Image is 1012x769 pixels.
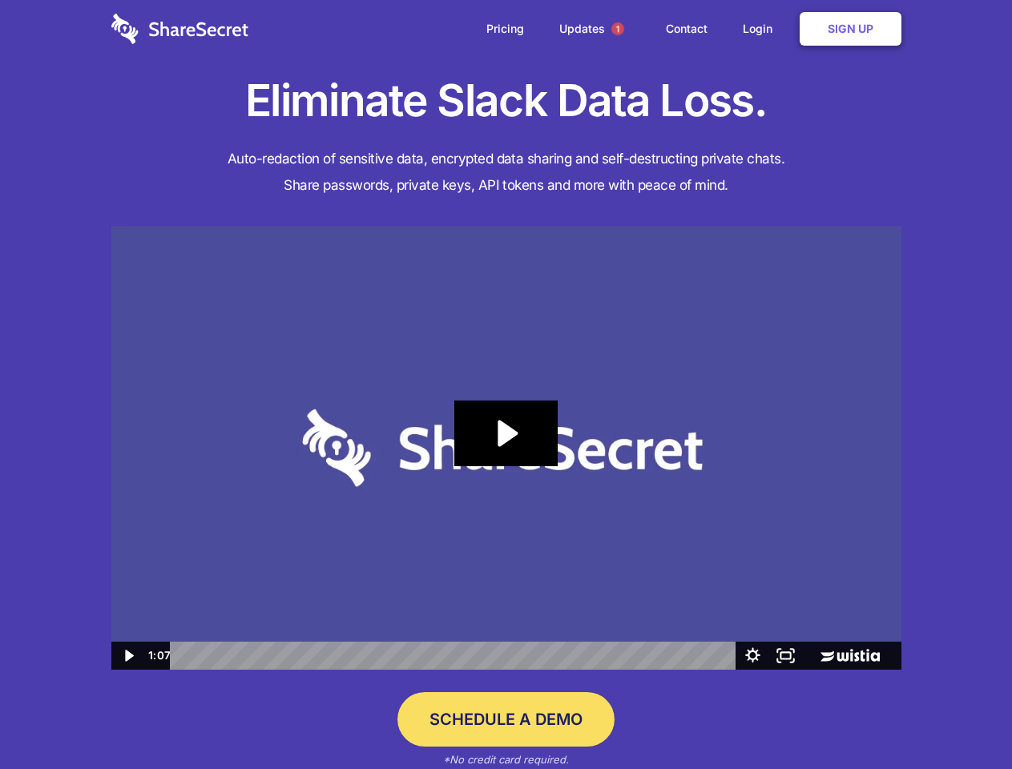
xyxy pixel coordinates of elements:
a: Pricing [470,4,540,54]
a: Schedule a Demo [397,692,615,747]
button: Play Video: Sharesecret Slack Extension [454,401,557,466]
img: logo-wordmark-white-trans-d4663122ce5f474addd5e946df7df03e33cb6a1c49d2221995e7729f52c070b2.svg [111,14,248,44]
button: Show settings menu [736,642,769,670]
img: Sharesecret [111,226,901,670]
a: Contact [650,4,724,54]
span: 1 [611,22,624,35]
a: Wistia Logo -- Learn More [802,642,901,670]
button: Fullscreen [769,642,802,670]
a: Sign Up [800,12,901,46]
iframe: Drift Widget Chat Controller [932,689,993,750]
em: *No credit card required. [443,753,569,766]
a: Login [727,4,796,54]
button: Play Video [111,642,144,670]
h1: Eliminate Slack Data Loss. [111,72,901,130]
h4: Auto-redaction of sensitive data, encrypted data sharing and self-destructing private chats. Shar... [111,146,901,199]
div: Playbar [183,642,728,670]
